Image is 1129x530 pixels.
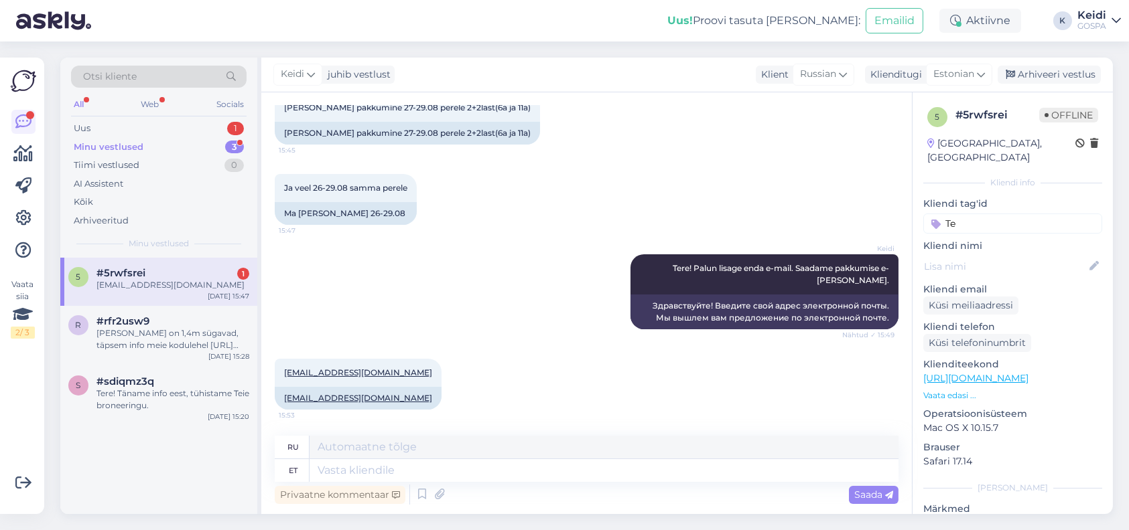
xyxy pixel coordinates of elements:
[11,327,35,339] div: 2 / 3
[923,177,1102,189] div: Kliendi info
[227,122,244,135] div: 1
[923,407,1102,421] p: Operatsioonisüsteem
[955,107,1039,123] div: # 5rwfsrei
[1039,108,1098,122] span: Offline
[284,393,432,403] a: [EMAIL_ADDRESS][DOMAIN_NAME]
[287,436,299,458] div: ru
[96,375,154,387] span: #sdiqmz3q
[865,68,922,82] div: Klienditugi
[923,197,1102,211] p: Kliendi tag'id
[923,389,1102,402] p: Vaata edasi ...
[923,357,1102,371] p: Klienditeekond
[11,68,36,94] img: Askly Logo
[923,296,1018,315] div: Küsi meiliaadressi
[129,238,189,250] span: Minu vestlused
[1053,11,1072,30] div: K
[279,226,329,236] span: 15:47
[214,96,247,113] div: Socials
[76,320,82,330] span: r
[76,272,81,282] span: 5
[866,8,923,33] button: Emailid
[923,454,1102,468] p: Safari 17.14
[74,177,123,191] div: AI Assistent
[923,421,1102,435] p: Mac OS X 10.15.7
[74,159,139,172] div: Tiimi vestlused
[284,102,531,112] span: [PERSON_NAME] pakkumine 27-29.08 perele 2+2last(6a ja 11a)
[96,387,249,412] div: Tere! Täname info eest, tühistame Teie broneeringu.
[275,202,417,225] div: Ma [PERSON_NAME] 26-29.08
[279,410,329,420] span: 15:53
[756,68,789,82] div: Klient
[208,351,249,361] div: [DATE] 15:28
[854,489,893,501] span: Saada
[289,459,297,482] div: et
[96,267,145,279] span: #5rwfsrei
[139,96,162,113] div: Web
[74,214,129,228] div: Arhiveeritud
[1077,10,1121,31] a: KeidiGOSPA
[923,282,1102,296] p: Kliendi email
[667,13,860,29] div: Proovi tasuta [PERSON_NAME]:
[224,159,244,172] div: 0
[96,315,149,327] span: #rfr2usw9
[923,213,1102,234] input: Lisa tag
[923,334,1031,352] div: Küsi telefoninumbrit
[96,327,249,351] div: [PERSON_NAME] on 1,4m sügavad, täpsem info meie kodulehel [URL][DOMAIN_NAME]
[939,9,1021,33] div: Aktiivne
[1077,10,1106,21] div: Keidi
[800,67,836,82] span: Russian
[322,68,391,82] div: juhib vestlust
[281,67,304,82] span: Keidi
[933,67,974,82] span: Estonian
[74,122,90,135] div: Uus
[76,380,81,390] span: s
[279,145,329,155] span: 15:45
[923,440,1102,454] p: Brauser
[844,244,894,254] span: Keidi
[667,14,693,27] b: Uus!
[924,259,1087,274] input: Lisa nimi
[935,112,940,122] span: 5
[998,66,1101,84] div: Arhiveeri vestlus
[1077,21,1106,31] div: GOSPA
[923,239,1102,253] p: Kliendi nimi
[842,330,894,340] span: Nähtud ✓ 15:49
[927,137,1075,165] div: [GEOGRAPHIC_DATA], [GEOGRAPHIC_DATA]
[923,502,1102,516] p: Märkmed
[275,122,540,145] div: [PERSON_NAME] pakkumine 27-29.08 perele 2+2last(6a ja 11a)
[71,96,86,113] div: All
[74,195,93,209] div: Kõik
[923,320,1102,334] p: Kliendi telefon
[923,372,1028,384] a: [URL][DOMAIN_NAME]
[673,263,889,285] span: Tere! Palun lisage enda e-mail. Saadame pakkumise e-[PERSON_NAME].
[284,367,432,377] a: [EMAIL_ADDRESS][DOMAIN_NAME]
[630,294,899,329] div: Здравствуйте! Введите свой адрес электронной почты. Мы вышлем вам предложение по электронной почте.
[237,268,249,280] div: 1
[208,291,249,301] div: [DATE] 15:47
[275,486,405,504] div: Privaatne kommentaar
[83,70,137,84] span: Otsi kliente
[74,141,143,154] div: Minu vestlused
[225,141,244,154] div: 3
[96,279,249,291] div: [EMAIL_ADDRESS][DOMAIN_NAME]
[11,278,35,339] div: Vaata siia
[923,482,1102,494] div: [PERSON_NAME]
[284,183,407,193] span: Ja veel 26-29.08 samma perele
[208,412,249,422] div: [DATE] 15:20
